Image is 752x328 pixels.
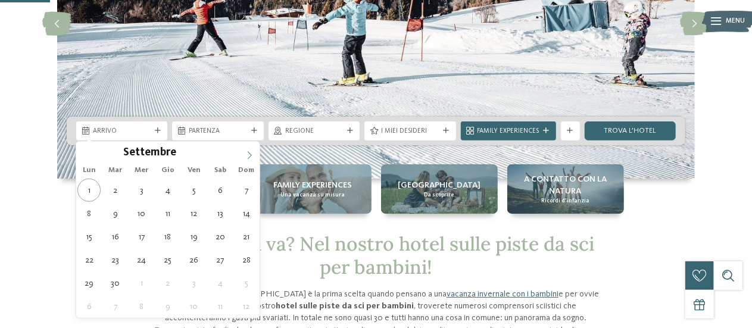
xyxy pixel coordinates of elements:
span: Settembre 10, 2025 [130,202,153,225]
span: Ottobre 3, 2025 [182,271,205,295]
span: Settembre 4, 2025 [156,179,179,202]
strong: hotel sulle piste da sci per bambini [276,302,414,310]
span: Dom [233,167,260,174]
span: Ottobre 10, 2025 [182,295,205,318]
span: Settembre 9, 2025 [104,202,127,225]
span: Gio [155,167,181,174]
span: Settembre 5, 2025 [182,179,205,202]
span: Ottobre 4, 2025 [208,271,232,295]
span: Ricordi d’infanzia [541,197,589,205]
span: Regione [285,127,343,136]
a: Hotel sulle piste da sci per bambini: divertimento senza confini Family experiences Una vacanza s... [255,164,372,214]
span: Settembre 21, 2025 [235,225,258,248]
span: I miei desideri [381,127,439,136]
span: Settembre 23, 2025 [104,248,127,271]
span: Settembre 14, 2025 [235,202,258,225]
span: Settembre 22, 2025 [77,248,101,271]
span: Ottobre 5, 2025 [235,271,258,295]
span: Settembre 6, 2025 [208,179,232,202]
span: Settembre 17, 2025 [130,225,153,248]
span: Settembre 25, 2025 [156,248,179,271]
span: Lun [76,167,102,174]
span: Settembre 18, 2025 [156,225,179,248]
a: vacanza invernale con i bambini [447,290,558,298]
span: Settembre 2, 2025 [104,179,127,202]
span: Settembre 3, 2025 [130,179,153,202]
span: Ottobre 12, 2025 [235,295,258,318]
span: Una vacanza su misura [281,191,345,199]
span: Ottobre 8, 2025 [130,295,153,318]
span: Settembre 8, 2025 [77,202,101,225]
span: Settembre 7, 2025 [235,179,258,202]
span: Settembre 24, 2025 [130,248,153,271]
span: Ottobre 2, 2025 [156,271,179,295]
span: Settembre [123,148,176,159]
span: Arrivo [93,127,151,136]
span: A contatto con la natura [512,173,619,197]
span: Da scoprire [425,191,454,199]
span: Ottobre 1, 2025 [130,271,153,295]
span: Settembre 13, 2025 [208,202,232,225]
span: Dov’è che si va? Nel nostro hotel sulle piste da sci per bambini! [158,232,595,279]
span: Mer [129,167,155,174]
span: Ottobre 11, 2025 [208,295,232,318]
span: Settembre 30, 2025 [104,271,127,295]
span: Settembre 11, 2025 [156,202,179,225]
span: Settembre 1, 2025 [77,179,101,202]
span: Family Experiences [478,127,539,136]
span: Settembre 15, 2025 [77,225,101,248]
a: Hotel sulle piste da sci per bambini: divertimento senza confini A contatto con la natura Ricordi... [507,164,624,214]
span: Mar [102,167,129,174]
span: Settembre 16, 2025 [104,225,127,248]
span: Ottobre 9, 2025 [156,295,179,318]
a: Hotel sulle piste da sci per bambini: divertimento senza confini [GEOGRAPHIC_DATA] Da scoprire [381,164,498,214]
span: Ottobre 6, 2025 [77,295,101,318]
span: Settembre 28, 2025 [235,248,258,271]
span: Settembre 20, 2025 [208,225,232,248]
span: Settembre 26, 2025 [182,248,205,271]
span: Family experiences [274,179,352,191]
span: Ottobre 7, 2025 [104,295,127,318]
span: Ven [181,167,207,174]
span: [GEOGRAPHIC_DATA] [398,179,480,191]
span: Settembre 29, 2025 [77,271,101,295]
a: trova l’hotel [585,121,676,140]
span: Settembre 12, 2025 [182,202,205,225]
input: Year [176,146,216,158]
span: Settembre 27, 2025 [208,248,232,271]
span: Partenza [189,127,246,136]
span: Sab [207,167,233,174]
span: Settembre 19, 2025 [182,225,205,248]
